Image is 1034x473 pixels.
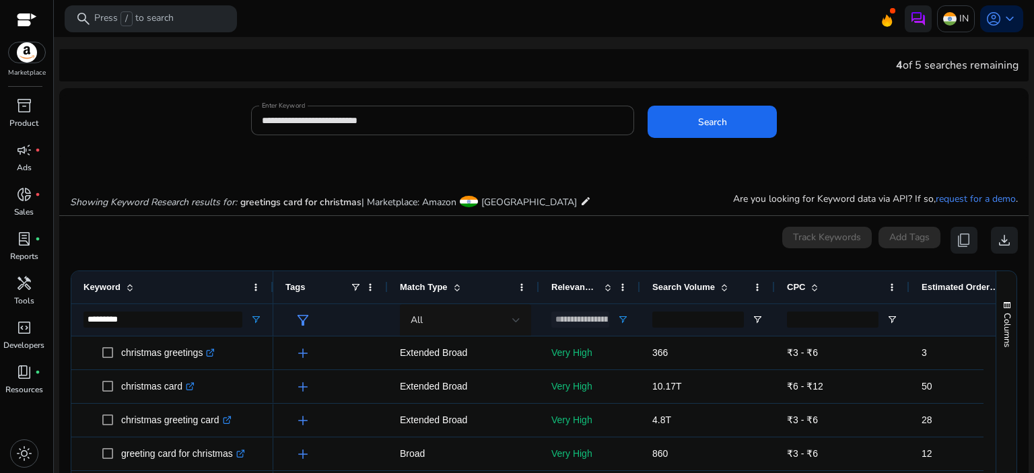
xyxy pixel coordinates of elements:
[35,192,40,197] span: fiber_manual_record
[121,406,232,434] p: christmas greeting card
[17,161,32,174] p: Ads
[922,414,932,425] span: 28
[617,314,628,325] button: Open Filter Menu
[652,282,715,292] span: Search Volume
[936,192,1016,205] a: request for a demo
[9,42,45,63] img: amazon.svg
[551,440,628,468] p: Very High
[120,11,133,26] span: /
[35,369,40,375] span: fiber_manual_record
[922,448,932,459] span: 12
[652,381,682,392] span: 10.17T
[3,339,44,351] p: Developers
[16,364,32,380] span: book_4
[295,312,311,328] span: filter_alt
[400,373,527,400] p: Extended Broad
[959,7,969,30] p: IN
[887,314,897,325] button: Open Filter Menu
[83,282,120,292] span: Keyword
[121,440,245,468] p: greeting card for christmas
[922,282,1002,292] span: Estimated Orders/Month
[733,192,1018,206] p: Are you looking for Keyword data via API? If so, .
[896,58,903,73] span: 4
[400,282,448,292] span: Match Type
[262,101,305,110] mat-label: Enter Keyword
[652,414,671,425] span: 4.8T
[551,373,628,400] p: Very High
[35,236,40,242] span: fiber_manual_record
[16,186,32,203] span: donut_small
[943,12,957,26] img: in.svg
[8,68,46,78] p: Marketplace
[295,446,311,462] span: add
[240,196,361,209] span: greetings card for christmas
[295,412,311,429] span: add
[10,250,38,262] p: Reports
[648,106,777,138] button: Search
[991,227,1018,254] button: download
[361,196,456,209] span: | Marketplace: Amazon
[411,314,423,326] span: All
[16,98,32,114] span: inventory_2
[551,282,598,292] span: Relevance Score
[986,11,1002,27] span: account_circle
[400,440,527,468] p: Broad
[94,11,174,26] p: Press to search
[16,445,32,462] span: light_mode
[652,448,668,459] span: 860
[752,314,763,325] button: Open Filter Menu
[787,347,818,358] span: ₹3 - ₹6
[16,320,32,336] span: code_blocks
[16,231,32,247] span: lab_profile
[83,312,242,328] input: Keyword Filter Input
[9,117,38,129] p: Product
[295,345,311,361] span: add
[896,57,1019,73] div: of 5 searches remaining
[70,196,237,209] i: Showing Keyword Research results for:
[295,379,311,395] span: add
[551,406,628,434] p: Very High
[652,347,668,358] span: 366
[14,206,34,218] p: Sales
[1001,313,1013,347] span: Columns
[5,384,43,396] p: Resources
[787,282,805,292] span: CPC
[481,196,577,209] span: [GEOGRAPHIC_DATA]
[121,373,195,400] p: christmas card
[250,314,261,325] button: Open Filter Menu
[121,339,215,367] p: christmas greetings
[580,193,591,209] mat-icon: edit
[787,381,823,392] span: ₹6 - ₹12
[787,414,818,425] span: ₹3 - ₹6
[285,282,305,292] span: Tags
[75,11,92,27] span: search
[400,406,527,434] p: Extended Broad
[1002,11,1018,27] span: keyboard_arrow_down
[787,312,878,328] input: CPC Filter Input
[922,347,927,358] span: 3
[400,339,527,367] p: Extended Broad
[698,115,727,129] span: Search
[14,295,34,307] p: Tools
[16,275,32,291] span: handyman
[16,142,32,158] span: campaign
[35,147,40,153] span: fiber_manual_record
[787,448,818,459] span: ₹3 - ₹6
[551,339,628,367] p: Very High
[652,312,744,328] input: Search Volume Filter Input
[922,381,932,392] span: 50
[996,232,1012,248] span: download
